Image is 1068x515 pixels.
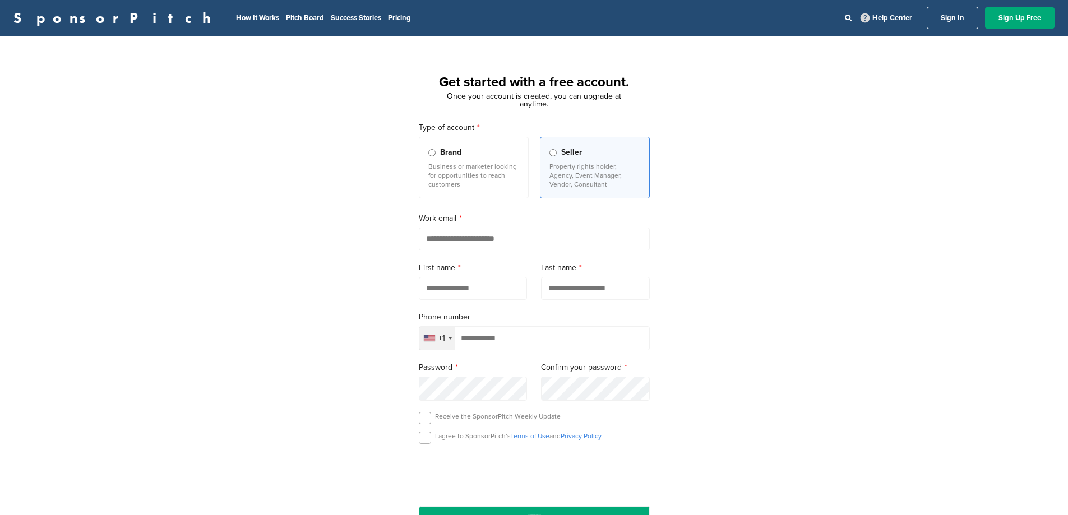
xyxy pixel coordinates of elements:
[561,146,582,159] span: Seller
[435,432,602,440] p: I agree to SponsorPitch’s and
[419,361,528,374] label: Password
[440,146,461,159] span: Brand
[927,7,978,29] a: Sign In
[541,361,650,374] label: Confirm your password
[549,162,640,189] p: Property rights holder, Agency, Event Manager, Vendor, Consultant
[549,149,557,156] input: Seller Property rights holder, Agency, Event Manager, Vendor, Consultant
[236,13,279,22] a: How It Works
[388,13,411,22] a: Pricing
[858,11,914,25] a: Help Center
[541,262,650,274] label: Last name
[286,13,324,22] a: Pitch Board
[405,72,663,92] h1: Get started with a free account.
[419,311,650,323] label: Phone number
[419,327,455,350] div: Selected country
[510,432,549,440] a: Terms of Use
[428,162,519,189] p: Business or marketer looking for opportunities to reach customers
[419,262,528,274] label: First name
[419,212,650,225] label: Work email
[13,11,218,25] a: SponsorPitch
[438,335,445,342] div: +1
[470,457,598,490] iframe: reCAPTCHA
[447,91,621,109] span: Once your account is created, you can upgrade at anytime.
[419,122,650,134] label: Type of account
[435,412,561,421] p: Receive the SponsorPitch Weekly Update
[561,432,602,440] a: Privacy Policy
[985,7,1055,29] a: Sign Up Free
[428,149,436,156] input: Brand Business or marketer looking for opportunities to reach customers
[331,13,381,22] a: Success Stories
